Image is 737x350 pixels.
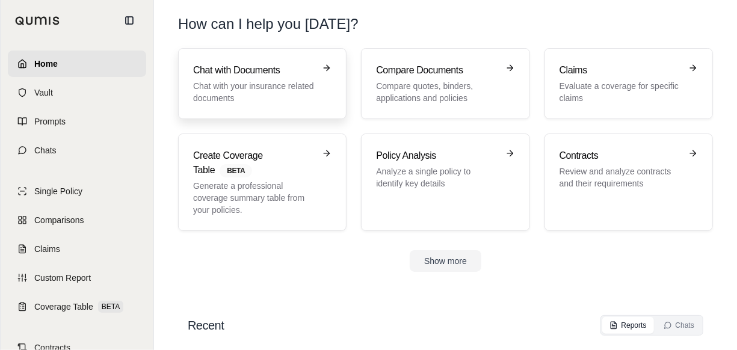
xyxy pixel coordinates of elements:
a: Chat with DocumentsChat with your insurance related documents [178,48,347,119]
span: Home [34,58,58,70]
button: Show more [410,250,481,272]
span: Custom Report [34,272,91,284]
div: Chats [664,321,694,330]
span: Prompts [34,115,66,127]
button: Reports [602,317,654,334]
a: ClaimsEvaluate a coverage for specific claims [544,48,713,119]
span: Single Policy [34,185,82,197]
h3: Compare Documents [376,63,498,78]
div: Reports [609,321,647,330]
p: Generate a professional coverage summary table from your policies. [193,180,315,216]
a: Home [8,51,146,77]
h3: Policy Analysis [376,149,498,163]
h3: Claims [560,63,681,78]
img: Qumis Logo [15,16,60,25]
a: Custom Report [8,265,146,291]
a: Create Coverage TableBETAGenerate a professional coverage summary table from your policies. [178,134,347,231]
span: Claims [34,243,60,255]
p: Review and analyze contracts and their requirements [560,165,681,189]
span: Chats [34,144,57,156]
span: Vault [34,87,53,99]
a: ContractsReview and analyze contracts and their requirements [544,134,713,231]
span: BETA [220,164,252,177]
span: Coverage Table [34,301,93,313]
h1: How can I help you [DATE]? [178,14,359,34]
a: Prompts [8,108,146,135]
p: Analyze a single policy to identify key details [376,165,498,189]
p: Chat with your insurance related documents [193,80,315,104]
button: Collapse sidebar [120,11,139,30]
a: Policy AnalysisAnalyze a single policy to identify key details [361,134,529,231]
button: Chats [656,317,702,334]
h3: Create Coverage Table [193,149,315,177]
span: BETA [98,301,123,313]
span: Comparisons [34,214,84,226]
h3: Contracts [560,149,681,163]
h3: Chat with Documents [193,63,315,78]
a: Single Policy [8,178,146,204]
p: Compare quotes, binders, applications and policies [376,80,498,104]
a: Comparisons [8,207,146,233]
a: Compare DocumentsCompare quotes, binders, applications and policies [361,48,529,119]
a: Coverage TableBETA [8,293,146,320]
a: Chats [8,137,146,164]
a: Claims [8,236,146,262]
a: Vault [8,79,146,106]
p: Evaluate a coverage for specific claims [560,80,681,104]
h2: Recent [188,317,224,334]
